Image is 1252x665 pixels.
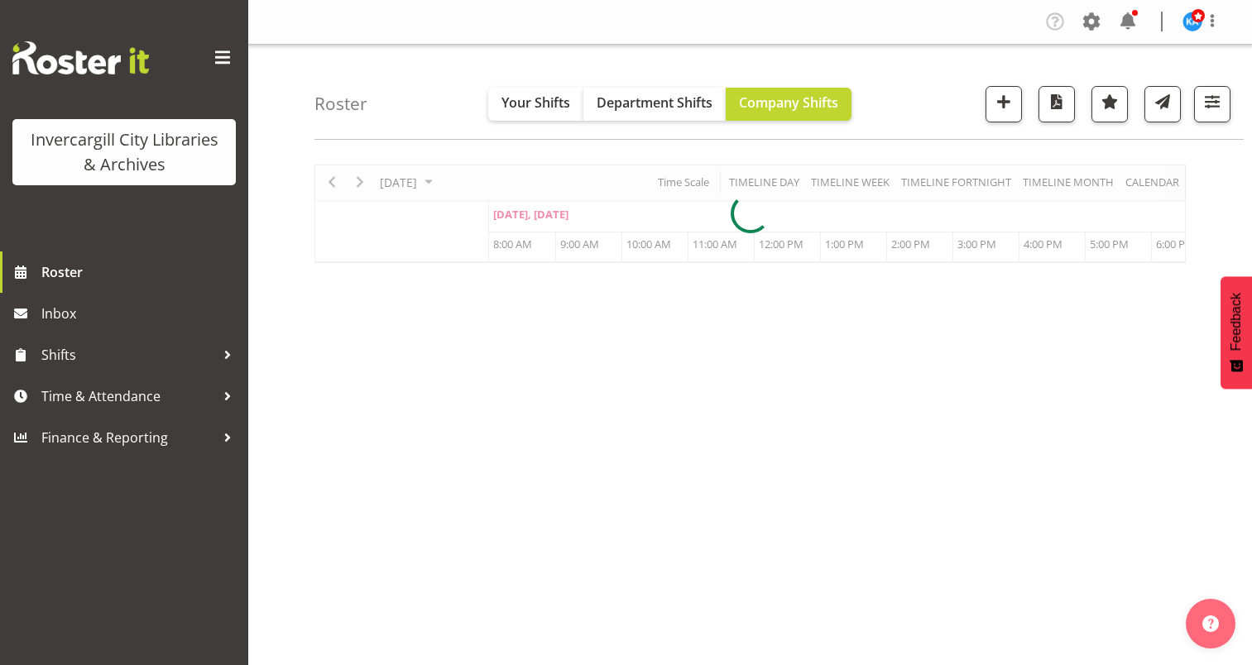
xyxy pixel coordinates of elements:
h4: Roster [314,94,367,113]
img: Rosterit website logo [12,41,149,74]
button: Company Shifts [726,88,851,121]
span: Feedback [1229,293,1244,351]
button: Download a PDF of the roster for the current day [1039,86,1075,122]
div: Invercargill City Libraries & Archives [29,127,219,177]
button: Highlight an important date within the roster. [1091,86,1128,122]
button: Filter Shifts [1194,86,1230,122]
button: Add a new shift [986,86,1022,122]
span: Your Shifts [501,93,570,112]
span: Department Shifts [597,93,712,112]
button: Your Shifts [488,88,583,121]
span: Inbox [41,301,240,326]
button: Feedback - Show survey [1221,276,1252,389]
button: Send a list of all shifts for the selected filtered period to all rostered employees. [1144,86,1181,122]
button: Department Shifts [583,88,726,121]
span: Company Shifts [739,93,838,112]
span: Roster [41,260,240,285]
span: Finance & Reporting [41,425,215,450]
img: kathleen-aloniu11670.jpg [1182,12,1202,31]
img: help-xxl-2.png [1202,615,1219,632]
span: Time & Attendance [41,384,215,409]
span: Shifts [41,342,215,367]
